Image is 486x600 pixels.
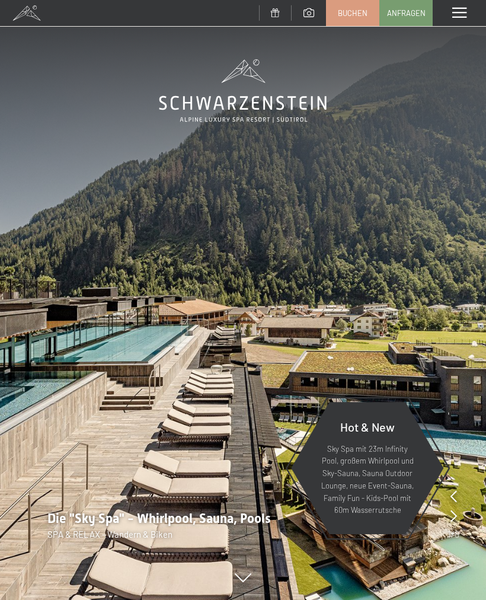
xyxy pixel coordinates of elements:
span: Buchen [338,8,367,18]
a: Buchen [327,1,379,25]
span: Die "Sky Spa" - Whirlpool, Sauna, Pools [47,511,271,526]
span: SPA & RELAX - Wandern & Biken [47,529,172,540]
span: Anfragen [387,8,426,18]
p: Sky Spa mit 23m Infinity Pool, großem Whirlpool und Sky-Sauna, Sauna Outdoor Lounge, neue Event-S... [320,443,415,517]
span: / [451,528,455,541]
span: Hot & New [340,420,395,434]
a: Hot & New Sky Spa mit 23m Infinity Pool, großem Whirlpool und Sky-Sauna, Sauna Outdoor Lounge, ne... [290,401,445,535]
a: Anfragen [380,1,432,25]
span: 1 [447,528,451,541]
span: 8 [455,528,459,541]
